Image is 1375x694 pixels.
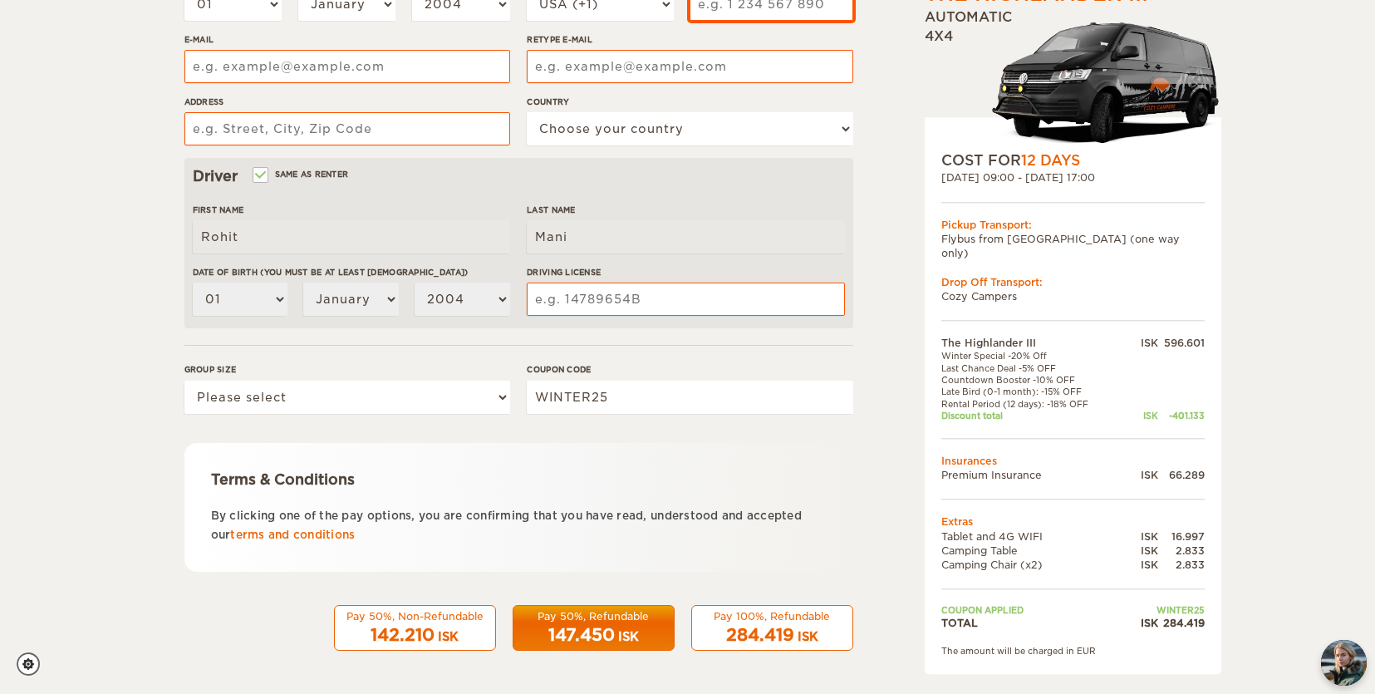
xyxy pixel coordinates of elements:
[334,605,496,652] button: Pay 50%, Non-Refundable 142.210 ISK
[1124,617,1157,631] div: ISK
[1124,337,1157,351] div: ISK
[1124,410,1157,421] div: ISK
[1158,469,1205,483] div: 66.289
[1124,604,1204,616] td: WINTER25
[193,266,510,278] label: Date of birth (You must be at least [DEMOGRAPHIC_DATA])
[941,410,1125,421] td: Discount total
[941,398,1125,410] td: Rental Period (12 days): -18% OFF
[1124,544,1157,558] div: ISK
[193,220,510,253] input: e.g. William
[726,625,794,645] span: 284.419
[527,33,852,46] label: Retype E-mail
[548,625,615,645] span: 147.450
[941,646,1205,657] div: The amount will be charged in EUR
[1158,617,1205,631] div: 284.419
[941,362,1125,374] td: Last Chance Deal -5% OFF
[941,469,1125,483] td: Premium Insurance
[513,605,675,652] button: Pay 50%, Refundable 147.450 ISK
[527,283,844,316] input: e.g. 14789654B
[1021,152,1080,169] span: 12 Days
[925,9,1221,151] div: Automatic 4x4
[941,150,1205,170] div: COST FOR
[1124,469,1157,483] div: ISK
[184,33,510,46] label: E-mail
[438,628,459,645] div: ISK
[941,171,1205,185] div: [DATE] 09:00 - [DATE] 17:00
[527,204,844,216] label: Last Name
[941,604,1125,616] td: Coupon applied
[941,275,1205,289] div: Drop Off Transport:
[941,374,1125,386] td: Countdown Booster -10% OFF
[345,609,485,623] div: Pay 50%, Non-Refundable
[371,625,435,645] span: 142.210
[941,529,1125,544] td: Tablet and 4G WIFI
[1158,410,1205,421] div: -401.133
[193,166,845,186] div: Driver
[1158,558,1205,572] div: 2.833
[941,232,1205,260] td: Flybus from [GEOGRAPHIC_DATA] (one way only)
[941,289,1205,303] td: Cozy Campers
[691,605,853,652] button: Pay 100%, Refundable 284.419 ISK
[527,266,844,278] label: Driving License
[184,50,510,83] input: e.g. example@example.com
[1321,640,1367,686] button: chat-button
[1158,337,1205,351] div: 596.601
[1124,558,1157,572] div: ISK
[523,609,664,623] div: Pay 50%, Refundable
[991,13,1221,150] img: stor-langur-4.png
[1158,529,1205,544] div: 16.997
[941,337,1125,351] td: The Highlander III
[527,220,844,253] input: e.g. Smith
[941,544,1125,558] td: Camping Table
[211,470,827,490] div: Terms & Conditions
[211,506,827,545] p: By clicking one of the pay options, you are confirming that you have read, understood and accepte...
[941,515,1205,529] td: Extras
[527,50,852,83] input: e.g. example@example.com
[527,96,852,108] label: Country
[17,652,51,676] a: Cookie settings
[1158,544,1205,558] div: 2.833
[941,617,1125,631] td: TOTAL
[941,386,1125,398] td: Late Bird (0-1 month): -15% OFF
[941,454,1205,468] td: Insurances
[254,166,349,182] label: Same as renter
[618,628,639,645] div: ISK
[527,363,852,376] label: Coupon code
[941,351,1125,362] td: Winter Special -20% Off
[184,96,510,108] label: Address
[941,558,1125,572] td: Camping Chair (x2)
[254,171,265,182] input: Same as renter
[702,609,842,623] div: Pay 100%, Refundable
[230,529,355,541] a: terms and conditions
[193,204,510,216] label: First Name
[798,628,818,645] div: ISK
[1124,529,1157,544] div: ISK
[184,112,510,145] input: e.g. Street, City, Zip Code
[184,363,510,376] label: Group size
[941,218,1205,232] div: Pickup Transport:
[1321,640,1367,686] img: Freyja at Cozy Campers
